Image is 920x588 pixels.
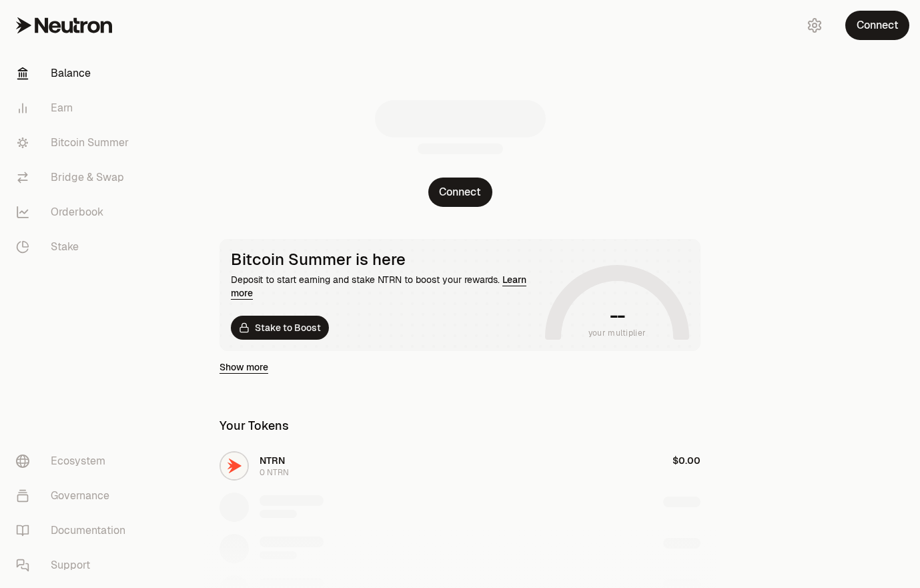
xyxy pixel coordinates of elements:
[5,195,144,230] a: Orderbook
[219,416,289,435] div: Your Tokens
[845,11,909,40] button: Connect
[5,230,144,264] a: Stake
[231,250,540,269] div: Bitcoin Summer is here
[588,326,646,340] span: your multiplier
[5,444,144,479] a: Ecosystem
[5,125,144,160] a: Bitcoin Summer
[219,360,268,374] a: Show more
[5,513,144,548] a: Documentation
[5,56,144,91] a: Balance
[231,316,329,340] a: Stake to Boost
[5,548,144,583] a: Support
[5,160,144,195] a: Bridge & Swap
[5,479,144,513] a: Governance
[5,91,144,125] a: Earn
[610,305,625,326] h1: --
[428,178,492,207] button: Connect
[231,273,540,300] div: Deposit to start earning and stake NTRN to boost your rewards.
